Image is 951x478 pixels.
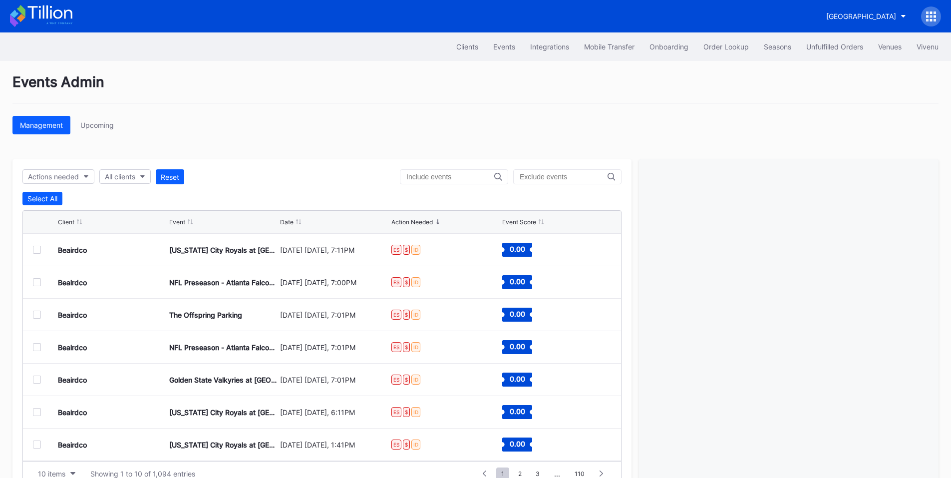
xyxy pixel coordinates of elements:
div: [DATE] [DATE], 7:11PM [280,246,389,254]
input: Include events [406,173,494,181]
div: $ [403,277,410,287]
div: Onboarding [649,42,688,51]
div: ... [547,470,568,478]
div: Date [280,218,294,226]
div: Action Needed [391,218,433,226]
text: 0.00 [510,245,525,253]
button: Clients [449,37,486,56]
div: ES [391,342,401,352]
button: Unfulfilled Orders [799,37,871,56]
button: Seasons [756,37,799,56]
div: [DATE] [DATE], 7:01PM [280,343,389,352]
div: [DATE] [DATE], 7:01PM [280,376,389,384]
div: Vivenu [917,42,939,51]
div: Mobile Transfer [584,42,634,51]
div: ES [391,375,401,385]
div: Select All [27,194,57,203]
div: $ [403,440,410,450]
button: Order Lookup [696,37,756,56]
button: Actions needed [22,169,94,184]
div: ES [391,310,401,320]
div: 10 items [38,470,65,478]
div: [DATE] [DATE], 1:41PM [280,441,389,449]
div: Seasons [764,42,791,51]
div: Reset [161,173,179,181]
div: [US_STATE] City Royals at [GEOGRAPHIC_DATA] [169,408,278,417]
text: 0.00 [510,440,525,448]
div: Unfulfilled Orders [806,42,863,51]
div: ID [411,245,420,255]
div: Order Lookup [703,42,749,51]
div: Clients [456,42,478,51]
div: [DATE] [DATE], 6:11PM [280,408,389,417]
div: [DATE] [DATE], 7:01PM [280,311,389,319]
div: ES [391,245,401,255]
text: 0.00 [510,342,525,351]
div: Event Score [502,218,536,226]
div: Upcoming [80,121,114,129]
text: 0.00 [510,310,525,318]
button: Management [12,116,70,134]
text: 0.00 [510,277,525,286]
div: [DATE] [DATE], 7:00PM [280,278,389,287]
button: Onboarding [642,37,696,56]
div: Integrations [530,42,569,51]
div: Golden State Valkyries at [GEOGRAPHIC_DATA] [169,376,278,384]
div: NFL Preseason - Atlanta Falcons at Dallas Cowboys [169,278,278,287]
div: Venues [878,42,902,51]
div: ID [411,342,420,352]
div: ES [391,407,401,417]
div: ID [411,440,420,450]
div: Events Admin [12,73,939,103]
button: All clients [99,169,151,184]
div: $ [403,375,410,385]
button: Vivenu [909,37,946,56]
div: ID [411,310,420,320]
text: 0.00 [510,375,525,383]
button: Integrations [523,37,577,56]
div: $ [403,310,410,320]
div: [US_STATE] City Royals at [GEOGRAPHIC_DATA] [169,246,278,254]
div: $ [403,342,410,352]
div: Management [20,121,63,129]
text: 0.00 [510,407,525,416]
button: Select All [22,192,62,205]
div: [GEOGRAPHIC_DATA] [826,12,896,20]
button: Upcoming [73,116,121,134]
div: ID [411,375,420,385]
button: Reset [156,169,184,184]
div: Beairdco [58,408,87,417]
button: [GEOGRAPHIC_DATA] [819,7,914,25]
div: Beairdco [58,311,87,319]
div: Actions needed [28,172,79,181]
button: Venues [871,37,909,56]
div: Client [58,218,74,226]
div: Beairdco [58,376,87,384]
div: $ [403,245,410,255]
div: Beairdco [58,343,87,352]
input: Exclude events [520,173,608,181]
a: Mobile Transfer [577,37,642,56]
div: ID [411,407,420,417]
div: Beairdco [58,278,87,287]
div: $ [403,407,410,417]
div: The Offspring Parking [169,311,242,319]
div: Beairdco [58,441,87,449]
div: Events [493,42,515,51]
button: Events [486,37,523,56]
div: NFL Preseason - Atlanta Falcons at [GEOGRAPHIC_DATA] [169,343,278,352]
div: Beairdco [58,246,87,254]
div: ES [391,440,401,450]
div: ES [391,277,401,287]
